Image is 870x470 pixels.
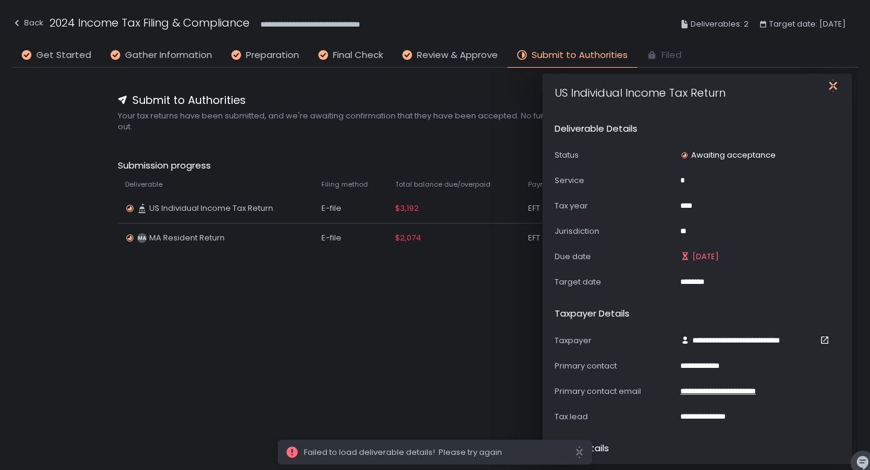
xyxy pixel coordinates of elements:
[395,233,421,243] span: $2,074
[555,150,675,161] div: Status
[395,180,491,189] span: Total balance due/overpaid
[395,203,419,214] span: $3,192
[125,180,163,189] span: Deliverable
[138,234,146,242] text: MA
[680,150,776,161] div: Awaiting acceptance
[246,48,299,62] span: Preparation
[769,17,846,31] span: Target date: [DATE]
[118,111,752,132] span: Your tax returns have been submitted, and we're awaiting confirmation that they have been accepte...
[149,233,225,243] span: MA Resident Return
[555,361,675,372] div: Primary contact
[532,48,628,62] span: Submit to Authorities
[555,411,675,422] div: Tax lead
[555,226,675,237] div: Jurisdiction
[321,233,381,243] div: E-file
[132,92,246,108] span: Submit to Authorities
[555,201,675,211] div: Tax year
[50,14,250,31] h1: 2024 Income Tax Filing & Compliance
[555,335,675,346] div: Taxpayer
[321,180,368,189] span: Filing method
[118,159,752,173] span: Submission progress
[528,233,540,243] span: EFT
[528,180,586,189] span: Payment method
[304,447,575,458] span: Failed to load deliverable details! Please try again
[691,17,749,31] span: Deliverables: 2
[36,48,91,62] span: Get Started
[555,70,726,101] h1: US Individual Income Tax Return
[662,48,681,62] span: Filed
[555,277,675,288] div: Target date
[321,203,381,214] div: E-file
[555,251,675,262] div: Due date
[528,203,540,214] span: EFT
[555,175,675,186] div: Service
[149,203,273,214] span: US Individual Income Tax Return
[692,251,719,262] span: [DATE]
[333,48,383,62] span: Final Check
[12,16,43,30] div: Back
[555,307,630,321] h2: Taxpayer details
[12,14,43,34] button: Back
[555,386,675,397] div: Primary contact email
[125,48,212,62] span: Gather Information
[417,48,498,62] span: Review & Approve
[555,122,637,136] h2: Deliverable details
[575,446,584,459] svg: close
